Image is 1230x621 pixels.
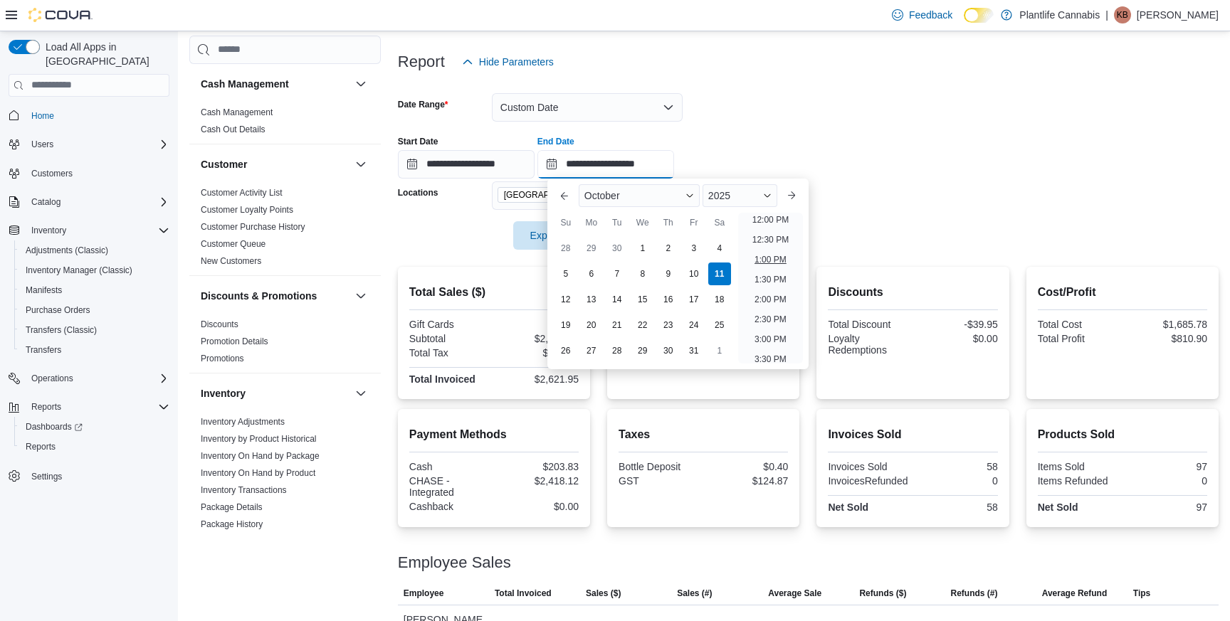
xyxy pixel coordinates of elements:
span: Customers [31,168,73,179]
div: 58 [916,501,998,513]
div: day-30 [657,339,680,362]
span: Users [31,139,53,150]
span: Home [26,107,169,124]
span: Inventory [26,222,169,239]
button: Custom Date [492,93,683,122]
h2: Discounts [828,284,997,301]
span: Operations [26,370,169,387]
div: Total Cost [1038,319,1120,330]
div: Sa [708,211,731,234]
div: Su [554,211,577,234]
span: Promotion Details [201,336,268,347]
span: Discounts [201,319,238,330]
input: Dark Mode [964,8,994,23]
button: Discounts & Promotions [201,289,349,303]
button: Cash Management [352,75,369,92]
label: End Date [537,136,574,147]
div: Discounts & Promotions [189,316,381,373]
span: Cash Out Details [201,124,266,135]
button: Catalog [3,192,175,212]
button: Catalog [26,193,66,211]
div: day-19 [554,314,577,336]
span: Load All Apps in [GEOGRAPHIC_DATA] [40,40,169,68]
div: Total Tax [409,347,491,359]
div: day-12 [554,288,577,311]
div: day-17 [683,288,705,311]
div: day-29 [631,339,654,362]
span: Sales (#) [677,588,712,599]
a: Customer Queue [201,239,266,249]
li: 2:00 PM [749,291,792,308]
div: day-1 [631,237,654,260]
li: 12:00 PM [747,211,794,228]
li: 1:30 PM [749,271,792,288]
div: -$39.95 [916,319,998,330]
span: Hide Parameters [479,55,554,69]
div: day-10 [683,262,705,285]
a: Package History [201,519,263,529]
nav: Complex example [9,100,169,524]
label: Date Range [398,99,448,110]
span: Cash Management [201,107,273,118]
div: day-27 [580,339,603,362]
div: day-25 [708,314,731,336]
div: day-6 [580,262,603,285]
span: Manifests [26,285,62,296]
a: Promotions [201,354,244,363]
div: Gift Cards [409,319,491,330]
a: Home [26,107,60,124]
div: day-9 [657,262,680,285]
a: Feedback [886,1,958,29]
input: Press the down key to enter a popover containing a calendar. Press the escape key to close the po... [537,150,674,179]
div: Fr [683,211,705,234]
button: Operations [3,368,175,388]
button: Users [3,134,175,154]
span: Inventory On Hand by Product [201,467,315,479]
div: day-7 [606,262,629,285]
div: Invoices Sold [828,461,910,472]
a: Inventory by Product Historical [201,434,317,444]
span: Transfers (Classic) [20,322,169,339]
span: Inventory by Product Historical [201,433,317,445]
a: Transfers [20,341,67,359]
div: day-15 [631,288,654,311]
div: $125.27 [497,347,579,359]
div: Cash [409,461,491,472]
div: day-26 [554,339,577,362]
div: $2,496.68 [497,333,579,344]
div: day-24 [683,314,705,336]
li: 12:30 PM [747,231,794,248]
button: Customer [352,156,369,173]
div: day-22 [631,314,654,336]
button: Reports [26,398,67,415]
div: day-8 [631,262,654,285]
a: Inventory On Hand by Product [201,468,315,478]
div: day-4 [708,237,731,260]
a: Promotion Details [201,336,268,346]
span: 2025 [708,190,730,201]
span: Transfers (Classic) [26,324,97,336]
li: 2:30 PM [749,311,792,328]
div: Cash Management [189,104,381,144]
li: 1:00 PM [749,251,792,268]
ul: Time [738,213,803,363]
div: $810.90 [1125,333,1207,344]
button: Inventory [352,385,369,402]
a: Dashboards [20,418,88,435]
span: Purchase Orders [20,302,169,319]
div: day-29 [580,237,603,260]
div: day-13 [580,288,603,311]
button: Customers [3,163,175,184]
span: Tips [1133,588,1150,599]
span: Export [522,221,584,250]
a: Reports [20,438,61,455]
a: Adjustments (Classic) [20,242,114,259]
span: Employee [404,588,444,599]
div: InvoicesRefunded [828,475,910,487]
li: 3:30 PM [749,351,792,368]
div: 58 [916,461,998,472]
a: Transfers (Classic) [20,322,102,339]
div: $0.00 [916,333,998,344]
span: Dashboards [20,418,169,435]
